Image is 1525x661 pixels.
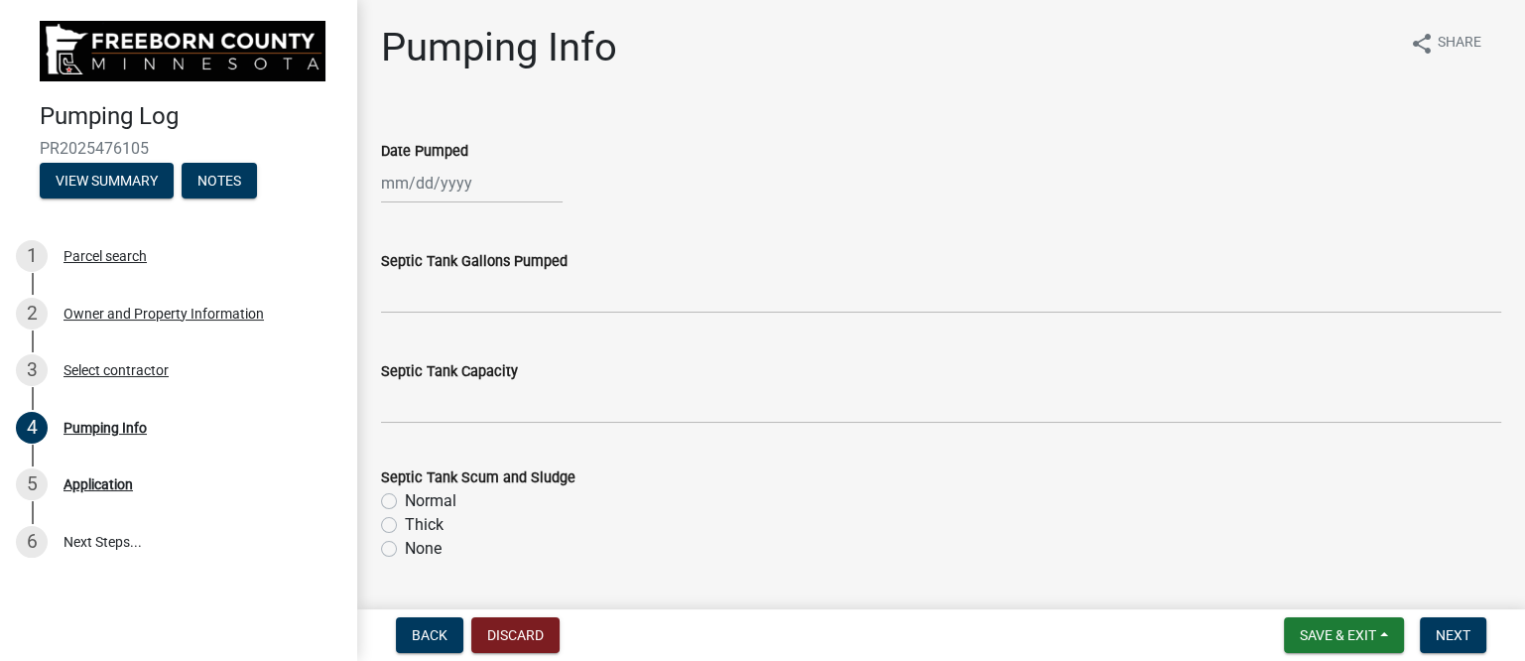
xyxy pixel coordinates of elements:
[40,21,325,81] img: Freeborn County, Minnesota
[16,240,48,272] div: 1
[16,412,48,444] div: 4
[40,163,174,198] button: View Summary
[405,537,442,561] label: None
[1438,32,1481,56] span: Share
[1410,32,1434,56] i: share
[40,139,318,158] span: PR2025476105
[1420,617,1486,653] button: Next
[182,174,257,190] wm-modal-confirm: Notes
[182,163,257,198] button: Notes
[64,477,133,491] div: Application
[64,307,264,321] div: Owner and Property Information
[396,617,463,653] button: Back
[381,163,563,203] input: mm/dd/yyyy
[64,363,169,377] div: Select contractor
[1300,627,1376,643] span: Save & Exit
[381,471,575,485] label: Septic Tank Scum and Sludge
[471,617,560,653] button: Discard
[405,489,456,513] label: Normal
[381,255,568,269] label: Septic Tank Gallons Pumped
[64,249,147,263] div: Parcel search
[16,468,48,500] div: 5
[64,421,147,435] div: Pumping Info
[381,145,468,159] label: Date Pumped
[381,24,617,71] h1: Pumping Info
[1436,627,1470,643] span: Next
[16,526,48,558] div: 6
[381,365,518,379] label: Septic Tank Capacity
[412,627,447,643] span: Back
[16,298,48,330] div: 2
[40,174,174,190] wm-modal-confirm: Summary
[405,513,444,537] label: Thick
[1284,617,1404,653] button: Save & Exit
[16,354,48,386] div: 3
[40,102,341,131] h4: Pumping Log
[1394,24,1497,63] button: shareShare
